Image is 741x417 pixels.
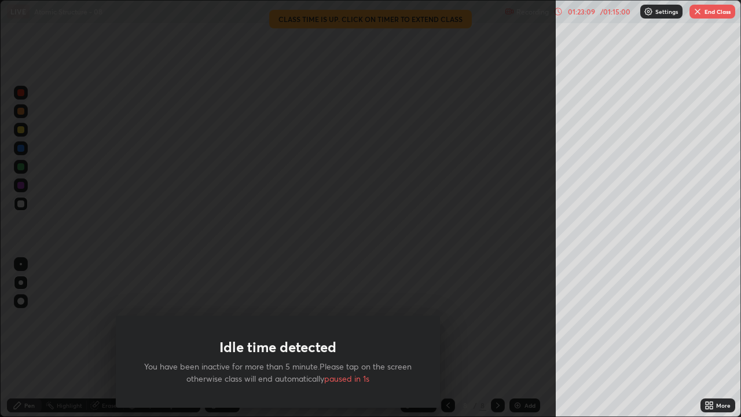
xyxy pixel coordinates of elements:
img: end-class-cross [693,7,702,16]
div: More [716,403,731,408]
div: / 01:15:00 [597,8,633,15]
span: paused in 1s [324,373,369,384]
div: 01:23:09 [565,8,597,15]
button: End Class [689,5,735,19]
p: You have been inactive for more than 5 minute.Please tap on the screen otherwise class will end a... [144,360,412,385]
img: class-settings-icons [644,7,653,16]
h1: Idle time detected [219,339,336,356]
p: Settings [655,9,678,14]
